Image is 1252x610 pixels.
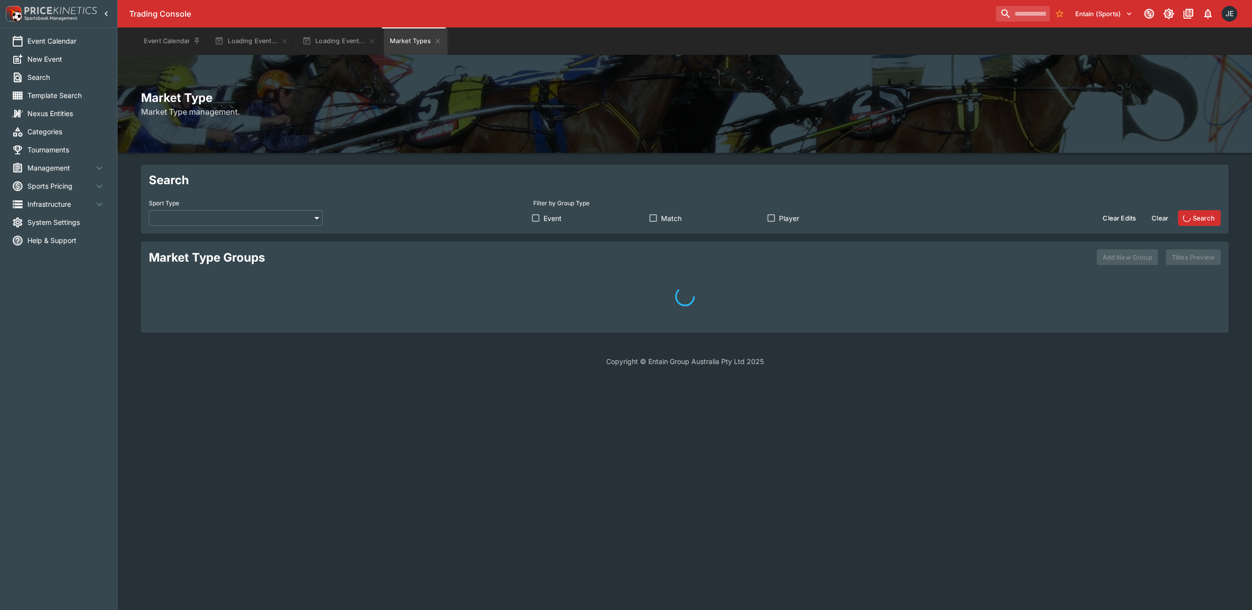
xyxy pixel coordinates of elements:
button: Clear Edits [1097,210,1142,226]
h2: Market Type Groups [149,250,265,265]
button: Loading Event... [296,27,382,55]
img: Sportsbook Management [24,16,77,21]
img: PriceKinetics [24,7,97,14]
button: James Edlin [1219,3,1240,24]
span: Event Calendar [27,36,105,46]
p: Copyright © Entain Group Australia Pty Ltd 2025 [118,356,1252,366]
button: Event Calendar [138,27,207,55]
button: Notifications [1199,5,1217,23]
p: Filter by Group Type [533,199,590,207]
button: Market Types [384,27,448,55]
span: Infrastructure [27,199,94,209]
p: Sport Type [149,199,179,207]
span: Event [543,213,562,223]
h2: Market Type [141,90,1228,105]
span: Match [661,213,682,223]
span: System Settings [27,217,105,227]
div: James Edlin [1222,6,1237,22]
span: Categories [27,126,105,137]
span: Search [27,72,105,82]
span: Help & Support [27,235,105,245]
button: Documentation [1180,5,1197,23]
span: Sports Pricing [27,181,94,191]
span: Tournaments [27,145,105,155]
button: Clear [1146,210,1174,226]
span: Template Search [27,90,105,100]
button: Search [1178,210,1221,226]
button: Connected to PK [1140,5,1158,23]
span: Management [27,163,94,173]
span: Nexus Entities [27,108,105,119]
button: No Bookmarks [1052,6,1067,22]
h2: Search [149,172,1221,188]
div: Trading Console [129,9,992,19]
img: PriceKinetics Logo [3,4,23,24]
span: New Event [27,54,105,64]
input: search [996,6,1050,22]
button: Loading Event... [209,27,294,55]
button: Select Tenant [1069,6,1138,22]
span: Player [779,213,799,223]
button: Toggle light/dark mode [1160,5,1178,23]
h6: Market Type management. [141,106,1228,118]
